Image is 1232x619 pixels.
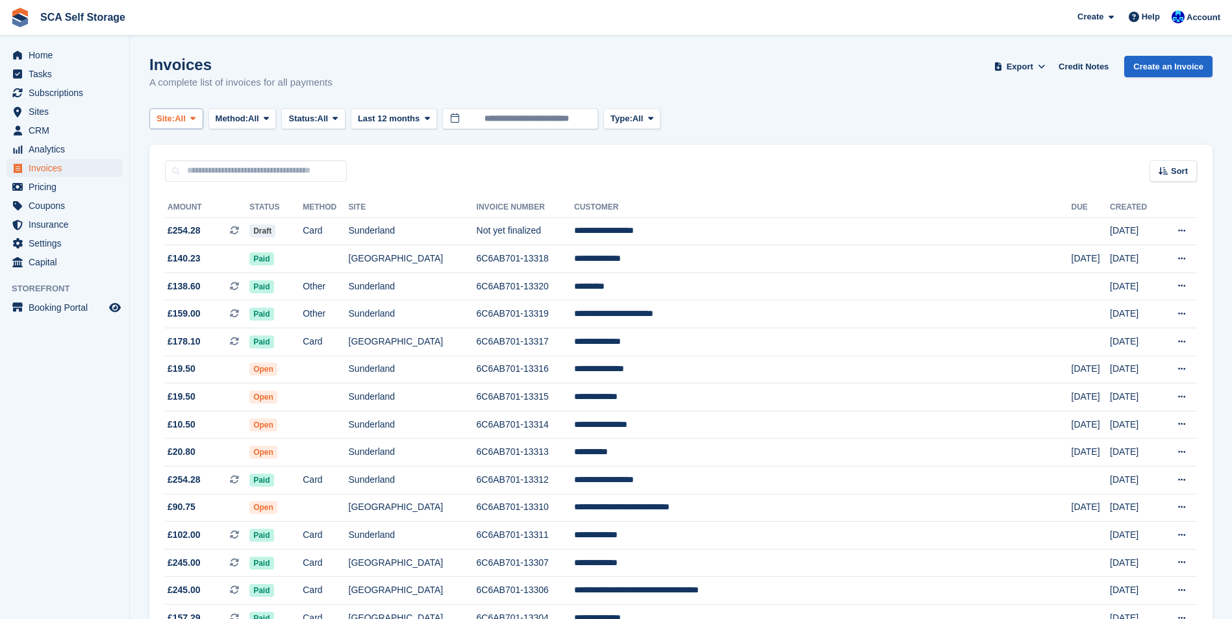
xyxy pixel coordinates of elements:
[6,46,123,64] a: menu
[29,197,107,215] span: Coupons
[349,549,477,577] td: [GEOGRAPHIC_DATA]
[1142,10,1160,23] span: Help
[351,108,437,130] button: Last 12 months
[349,439,477,467] td: Sunderland
[249,308,273,321] span: Paid
[29,65,107,83] span: Tasks
[477,411,574,439] td: 6C6AB701-13314
[303,467,348,494] td: Card
[1072,411,1111,439] td: [DATE]
[477,549,574,577] td: 6C6AB701-13307
[349,217,477,245] td: Sunderland
[1072,383,1111,411] td: [DATE]
[168,528,201,542] span: £102.00
[477,300,574,328] td: 6C6AB701-13319
[288,112,317,125] span: Status:
[249,252,273,265] span: Paid
[1110,494,1160,522] td: [DATE]
[477,217,574,245] td: Not yet finalized
[1110,300,1160,328] td: [DATE]
[248,112,259,125] span: All
[29,298,107,317] span: Booking Portal
[349,300,477,328] td: Sunderland
[1124,56,1213,77] a: Create an Invoice
[303,217,348,245] td: Card
[303,522,348,550] td: Card
[1007,60,1033,73] span: Export
[168,500,195,514] span: £90.75
[168,445,195,459] span: £20.80
[249,529,273,542] span: Paid
[168,473,201,487] span: £254.28
[6,140,123,158] a: menu
[216,112,249,125] span: Method:
[6,234,123,252] a: menu
[477,577,574,605] td: 6C6AB701-13306
[29,140,107,158] span: Analytics
[208,108,277,130] button: Method: All
[303,328,348,356] td: Card
[1110,356,1160,383] td: [DATE]
[477,245,574,273] td: 6C6AB701-13318
[477,439,574,467] td: 6C6AB701-13313
[303,549,348,577] td: Card
[168,252,201,265] span: £140.23
[349,383,477,411] td: Sunderland
[1171,165,1188,178] span: Sort
[349,273,477,300] td: Sunderland
[29,46,107,64] span: Home
[349,197,477,218] th: Site
[1172,10,1185,23] img: Kelly Neesham
[1187,11,1220,24] span: Account
[1072,245,1111,273] td: [DATE]
[6,159,123,177] a: menu
[168,390,195,404] span: £19.50
[6,121,123,140] a: menu
[6,197,123,215] a: menu
[358,112,420,125] span: Last 12 months
[1110,217,1160,245] td: [DATE]
[29,159,107,177] span: Invoices
[1110,467,1160,494] td: [DATE]
[1110,549,1160,577] td: [DATE]
[1072,197,1111,218] th: Due
[349,577,477,605] td: [GEOGRAPHIC_DATA]
[168,335,201,348] span: £178.10
[249,446,277,459] span: Open
[303,577,348,605] td: Card
[1110,411,1160,439] td: [DATE]
[6,253,123,271] a: menu
[35,6,131,28] a: SCA Self Storage
[10,8,30,27] img: stora-icon-8386f47178a22dfd0bd8f6a31ec36ba5ce8667c1dd55bd0f319d3a0aa187defe.svg
[168,224,201,237] span: £254.28
[168,362,195,376] span: £19.50
[318,112,329,125] span: All
[249,197,303,218] th: Status
[477,197,574,218] th: Invoice Number
[281,108,345,130] button: Status: All
[149,56,333,73] h1: Invoices
[349,328,477,356] td: [GEOGRAPHIC_DATA]
[1110,383,1160,411] td: [DATE]
[29,234,107,252] span: Settings
[6,298,123,317] a: menu
[349,245,477,273] td: [GEOGRAPHIC_DATA]
[477,467,574,494] td: 6C6AB701-13312
[6,103,123,121] a: menu
[168,307,201,321] span: £159.00
[349,494,477,522] td: [GEOGRAPHIC_DATA]
[991,56,1048,77] button: Export
[303,197,348,218] th: Method
[1110,245,1160,273] td: [DATE]
[349,411,477,439] td: Sunderland
[168,280,201,293] span: £138.60
[168,583,201,597] span: £245.00
[477,522,574,550] td: 6C6AB701-13311
[1110,197,1160,218] th: Created
[29,178,107,196] span: Pricing
[610,112,633,125] span: Type:
[349,467,477,494] td: Sunderland
[149,108,203,130] button: Site: All
[349,522,477,550] td: Sunderland
[1110,439,1160,467] td: [DATE]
